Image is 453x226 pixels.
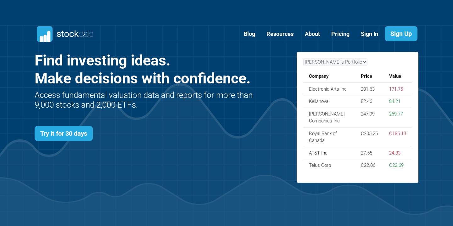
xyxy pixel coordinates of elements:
td: C22.06 [355,159,383,172]
td: [PERSON_NAME] Companies Inc [303,108,355,127]
td: 269.77 [383,108,412,127]
th: Value [383,70,412,83]
td: C185.13 [383,127,412,147]
a: About [300,26,325,42]
a: Blog [239,26,260,42]
a: Try it for 30 days [35,126,93,141]
td: Electronic Arts Inc [303,83,355,95]
td: C205.25 [355,127,383,147]
a: Sign In [356,26,383,42]
td: AT&T Inc [303,147,355,159]
h1: Find investing ideas. Make decisions with confidence. [35,52,254,87]
a: Resources [262,26,298,42]
th: Company [303,70,355,83]
a: Sign Up [385,26,417,41]
td: 171.75 [383,83,412,95]
td: C22.69 [383,159,412,172]
th: Price [355,70,383,83]
td: 82.46 [355,95,383,108]
a: Pricing [327,26,354,42]
td: 27.55 [355,147,383,159]
td: 84.21 [383,95,412,108]
td: 24.83 [383,147,412,159]
td: Royal Bank of Canada [303,127,355,147]
td: Telus Corp [303,159,355,172]
td: 247.99 [355,108,383,127]
td: 201.63 [355,83,383,95]
td: Kellanova [303,95,355,108]
h2: Access fundamental valuation data and reports for more than 9,000 stocks and 2,000 ETFs. [35,90,254,110]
